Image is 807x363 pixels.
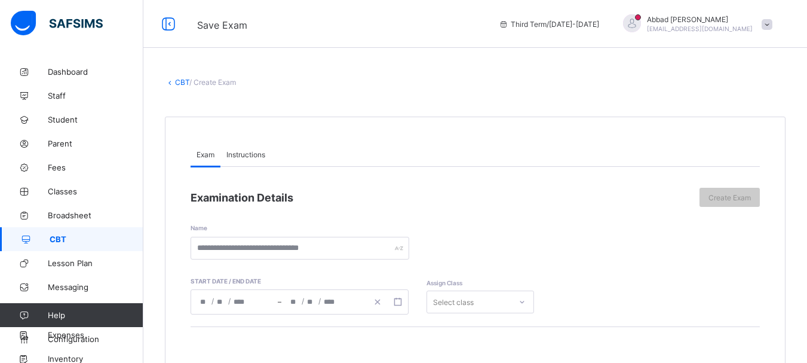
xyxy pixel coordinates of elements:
[191,191,293,204] span: Examination Details
[191,224,207,231] span: Name
[48,115,143,124] span: Student
[48,258,143,268] span: Lesson Plan
[189,78,236,87] span: / Create Exam
[318,296,321,306] span: /
[708,193,751,202] span: Create Exam
[48,282,143,292] span: Messaging
[211,296,214,306] span: /
[302,296,304,306] span: /
[48,187,143,196] span: Classes
[11,11,103,36] img: safsims
[226,150,265,159] span: Instructions
[48,91,143,100] span: Staff
[611,14,778,34] div: AbbadKhalid
[175,78,189,87] a: CBT
[426,279,462,286] span: Assign Class
[499,20,599,29] span: session/term information
[191,277,283,285] span: Start date / End date
[48,139,143,148] span: Parent
[197,19,247,31] span: Save Exam
[48,163,143,172] span: Fees
[228,296,231,306] span: /
[50,234,143,244] span: CBT
[48,334,143,344] span: Configuration
[197,150,214,159] span: Exam
[48,211,143,220] span: Broadsheet
[278,297,281,307] span: –
[647,15,753,24] span: Abbad [PERSON_NAME]
[48,67,143,77] span: Dashboard
[647,25,753,32] span: [EMAIL_ADDRESS][DOMAIN_NAME]
[433,291,474,313] div: Select class
[48,310,143,320] span: Help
